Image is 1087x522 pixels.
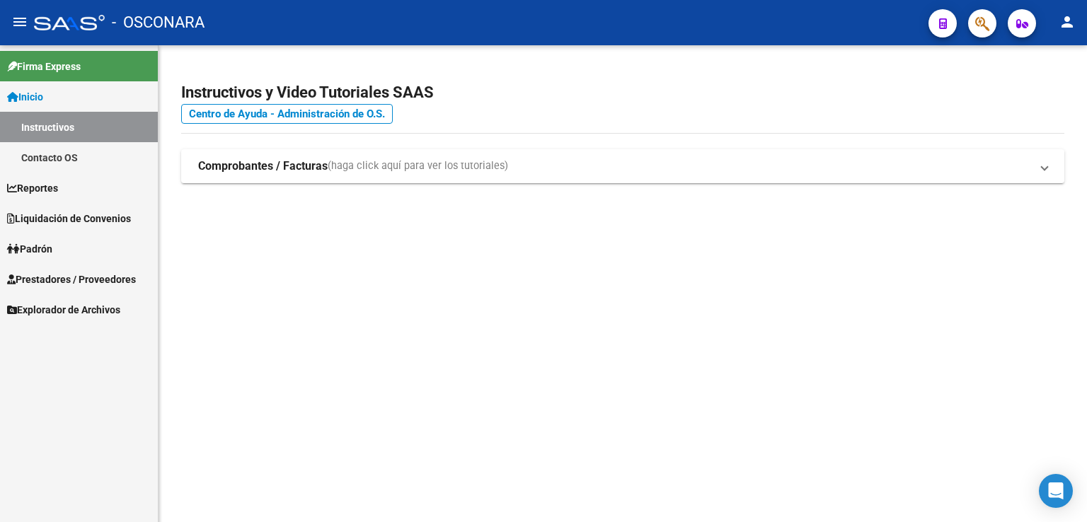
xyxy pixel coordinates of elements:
span: Prestadores / Proveedores [7,272,136,287]
span: Inicio [7,89,43,105]
span: Reportes [7,180,58,196]
span: Firma Express [7,59,81,74]
span: - OSCONARA [112,7,205,38]
span: Liquidación de Convenios [7,211,131,226]
mat-icon: person [1059,13,1076,30]
a: Centro de Ayuda - Administración de O.S. [181,104,393,124]
div: Open Intercom Messenger [1039,474,1073,508]
span: (haga click aquí para ver los tutoriales) [328,158,508,174]
mat-icon: menu [11,13,28,30]
span: Explorador de Archivos [7,302,120,318]
strong: Comprobantes / Facturas [198,158,328,174]
h2: Instructivos y Video Tutoriales SAAS [181,79,1064,106]
span: Padrón [7,241,52,257]
mat-expansion-panel-header: Comprobantes / Facturas(haga click aquí para ver los tutoriales) [181,149,1064,183]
